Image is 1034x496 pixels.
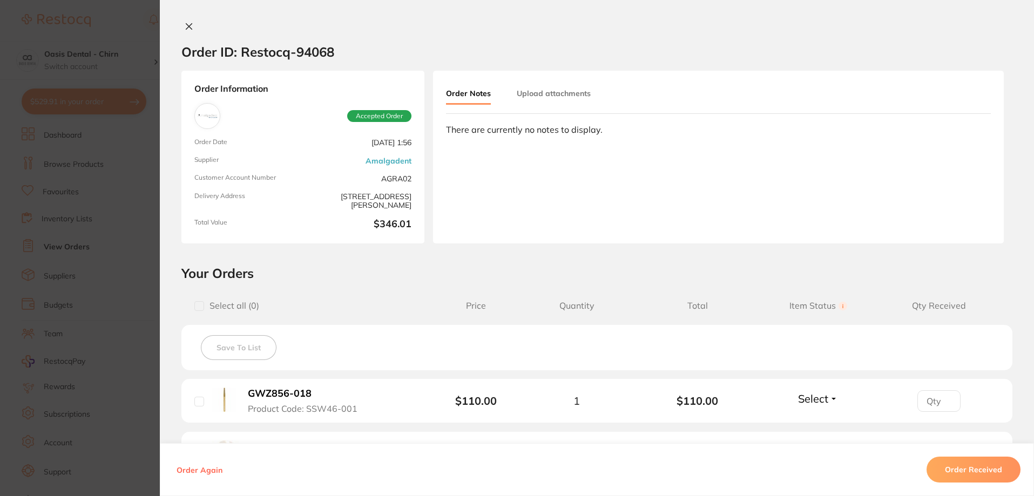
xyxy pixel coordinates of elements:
[347,110,411,122] span: Accepted Order
[197,106,218,126] img: Amalgadent
[181,44,334,60] h2: Order ID: Restocq- 94068
[247,441,420,468] button: Modelling Resin Syringes with Tips Product Code: BIS07-090
[201,335,276,360] button: Save To List
[194,192,299,210] span: Delivery Address
[194,138,299,147] span: Order Date
[795,392,841,405] button: Select
[927,457,1021,483] button: Order Received
[798,392,828,405] span: Select
[194,156,299,165] span: Supplier
[758,301,879,311] span: Item Status
[573,395,580,407] span: 1
[436,301,516,311] span: Price
[516,301,637,311] span: Quantity
[248,388,312,399] b: GWZ856-018
[245,388,371,414] button: GWZ856-018 Product Code: SSW46-001
[307,174,411,183] span: AGRA02
[446,84,491,105] button: Order Notes
[307,192,411,210] span: [STREET_ADDRESS][PERSON_NAME]
[878,301,999,311] span: Qty Received
[517,84,591,103] button: Upload attachments
[204,301,259,311] span: Select all ( 0 )
[307,138,411,147] span: [DATE] 1:56
[250,442,414,453] b: Modelling Resin Syringes with Tips
[194,84,411,94] strong: Order Information
[194,174,299,183] span: Customer Account Number
[212,440,239,467] img: Modelling Resin Syringes with Tips
[455,394,497,407] b: $110.00
[637,301,758,311] span: Total
[917,390,961,412] input: Qty
[637,395,758,407] b: $110.00
[248,404,357,413] span: Product Code: SSW46-001
[194,219,299,230] span: Total Value
[212,388,236,412] img: GWZ856-018
[366,157,411,165] a: Amalgadent
[173,465,226,474] button: Order Again
[307,219,411,230] b: $346.01
[446,125,991,134] div: There are currently no notes to display.
[181,265,1012,281] h2: Your Orders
